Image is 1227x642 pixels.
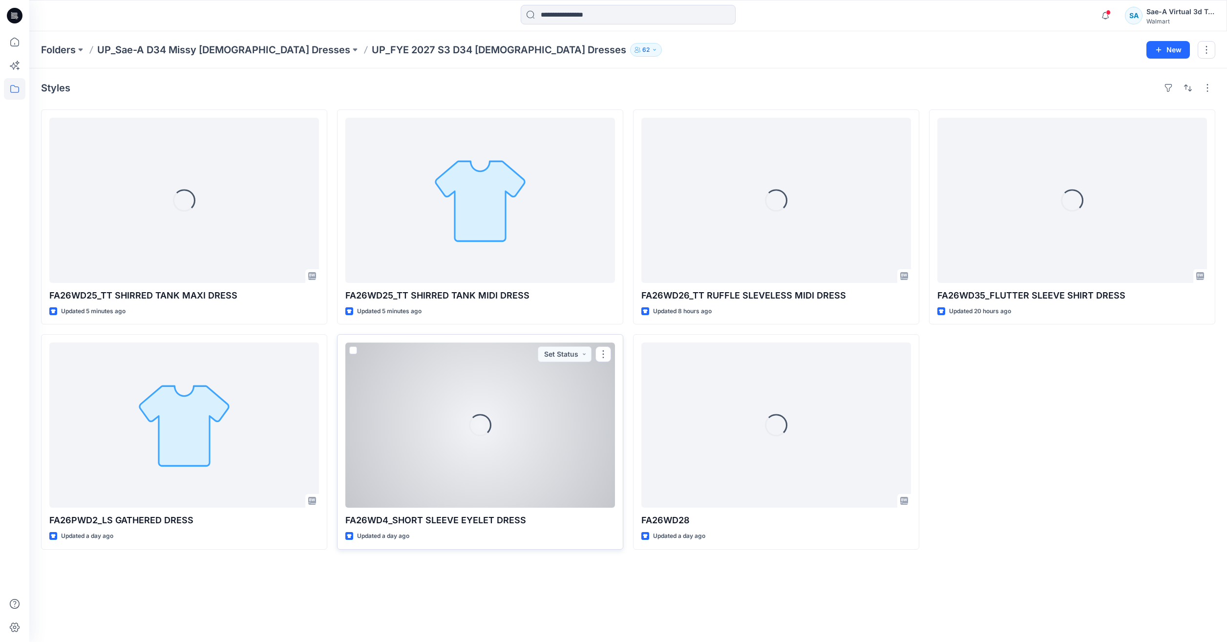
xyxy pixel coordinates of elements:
p: FA26WD25_TT SHIRRED TANK MAXI DRESS [49,289,319,302]
p: UP_FYE 2027 S3 D34 [DEMOGRAPHIC_DATA] Dresses [372,43,626,57]
a: Folders [41,43,76,57]
button: 62 [630,43,662,57]
p: FA26WD25_TT SHIRRED TANK MIDI DRESS [345,289,615,302]
a: FA26PWD2_LS GATHERED DRESS [49,342,319,508]
p: FA26PWD2_LS GATHERED DRESS [49,514,319,527]
p: 62 [642,44,650,55]
p: FA26WD26_TT RUFFLE SLEVELESS MIDI DRESS [641,289,911,302]
p: FA26WD35_FLUTTER SLEEVE SHIRT DRESS [937,289,1207,302]
h4: Styles [41,82,70,94]
p: Updated a day ago [357,531,409,541]
div: SA [1125,7,1142,24]
p: Updated 5 minutes ago [61,306,126,317]
p: Updated 20 hours ago [949,306,1011,317]
p: Updated 8 hours ago [653,306,712,317]
a: FA26WD25_TT SHIRRED TANK MIDI DRESS [345,118,615,283]
a: UP_Sae-A D34 Missy [DEMOGRAPHIC_DATA] Dresses [97,43,350,57]
p: Updated a day ago [61,531,113,541]
p: Updated a day ago [653,531,705,541]
p: FA26WD28 [641,514,911,527]
button: New [1146,41,1190,59]
p: FA26WD4_SHORT SLEEVE EYELET DRESS [345,514,615,527]
div: Sae-A Virtual 3d Team [1146,6,1215,18]
div: Walmart [1146,18,1215,25]
p: Updated 5 minutes ago [357,306,422,317]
